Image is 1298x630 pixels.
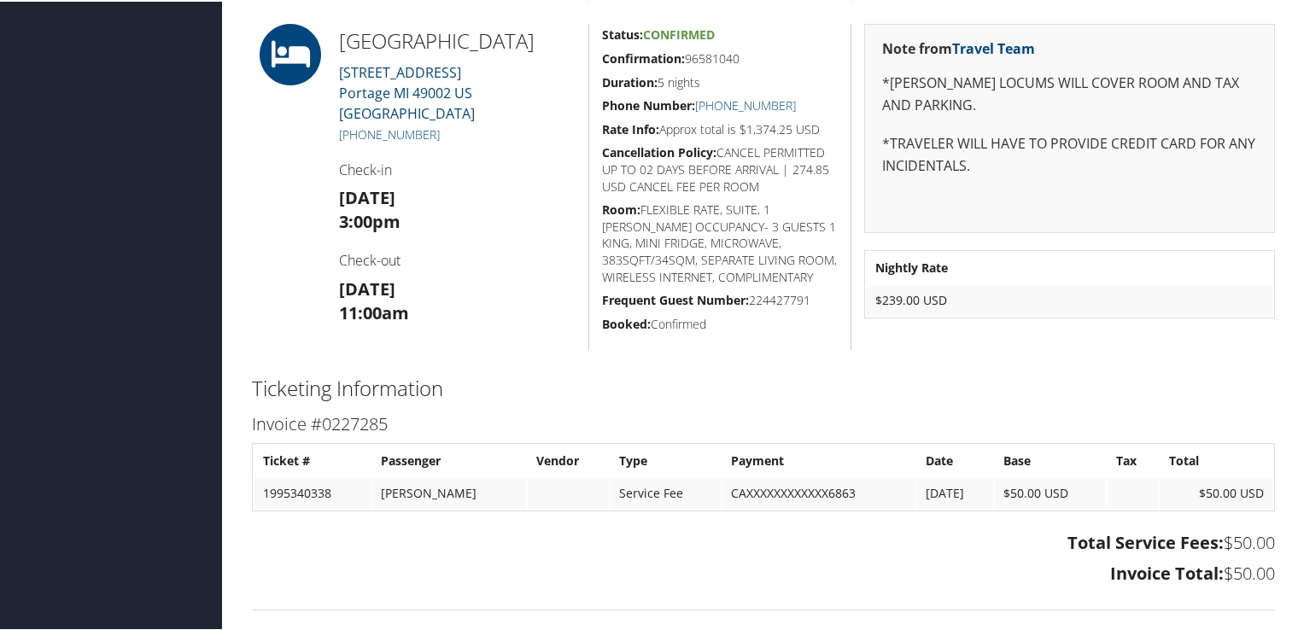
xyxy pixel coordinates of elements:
h5: CANCEL PERMITTED UP TO 02 DAYS BEFORE ARRIVAL | 274.85 USD CANCEL FEE PER ROOM [602,143,838,193]
th: Passenger [372,444,526,475]
th: Total [1161,444,1272,475]
strong: Cancellation Policy: [602,143,716,159]
h2: [GEOGRAPHIC_DATA] [339,25,576,54]
strong: Room: [602,200,640,216]
h5: 224427791 [602,290,838,307]
td: CAXXXXXXXXXXXX6863 [722,476,915,507]
h5: 96581040 [602,49,838,66]
strong: Duration: [602,73,658,89]
th: Ticket # [254,444,371,475]
strong: Status: [602,25,643,41]
th: Date [917,444,992,475]
strong: 11:00am [339,300,409,323]
th: Base [995,444,1107,475]
th: Type [611,444,721,475]
strong: [DATE] [339,276,395,299]
h4: Check-in [339,159,576,178]
strong: [DATE] [339,184,395,207]
a: [PHONE_NUMBER] [695,96,796,112]
strong: 3:00pm [339,208,401,231]
a: [STREET_ADDRESS]Portage MI 49002 US [GEOGRAPHIC_DATA] [339,61,475,121]
strong: Note from [882,38,1035,56]
h3: $50.00 [252,560,1275,584]
strong: Rate Info: [602,120,659,136]
h4: Check-out [339,249,576,268]
td: $50.00 USD [995,476,1107,507]
strong: Phone Number: [602,96,695,112]
strong: Frequent Guest Number: [602,290,749,306]
span: Confirmed [643,25,715,41]
strong: Invoice Total: [1110,560,1224,583]
h3: Invoice #0227285 [252,411,1275,435]
h5: FLEXIBLE RATE, SUITE, 1 [PERSON_NAME] OCCUPANCY- 3 GUESTS 1 KING, MINI FRIDGE, MICROWAVE, 383SQFT... [602,200,838,283]
a: [PHONE_NUMBER] [339,125,440,141]
th: Vendor [528,444,609,475]
h2: Ticketing Information [252,372,1275,401]
strong: Total Service Fees: [1067,529,1224,552]
h5: Confirmed [602,314,838,331]
td: $239.00 USD [867,283,1272,314]
td: Service Fee [611,476,721,507]
th: Payment [722,444,915,475]
strong: Booked: [602,314,651,330]
a: Travel Team [952,38,1035,56]
p: *[PERSON_NAME] LOCUMS WILL COVER ROOM AND TAX AND PARKING. [882,71,1257,114]
th: Nightly Rate [867,251,1272,282]
h5: Approx total is $1,374.25 USD [602,120,838,137]
h3: $50.00 [252,529,1275,553]
td: 1995340338 [254,476,371,507]
strong: Confirmation: [602,49,685,65]
h5: 5 nights [602,73,838,90]
th: Tax [1108,444,1159,475]
td: [DATE] [917,476,992,507]
p: *TRAVELER WILL HAVE TO PROVIDE CREDIT CARD FOR ANY INCIDENTALS. [882,131,1257,175]
td: [PERSON_NAME] [372,476,526,507]
td: $50.00 USD [1161,476,1272,507]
